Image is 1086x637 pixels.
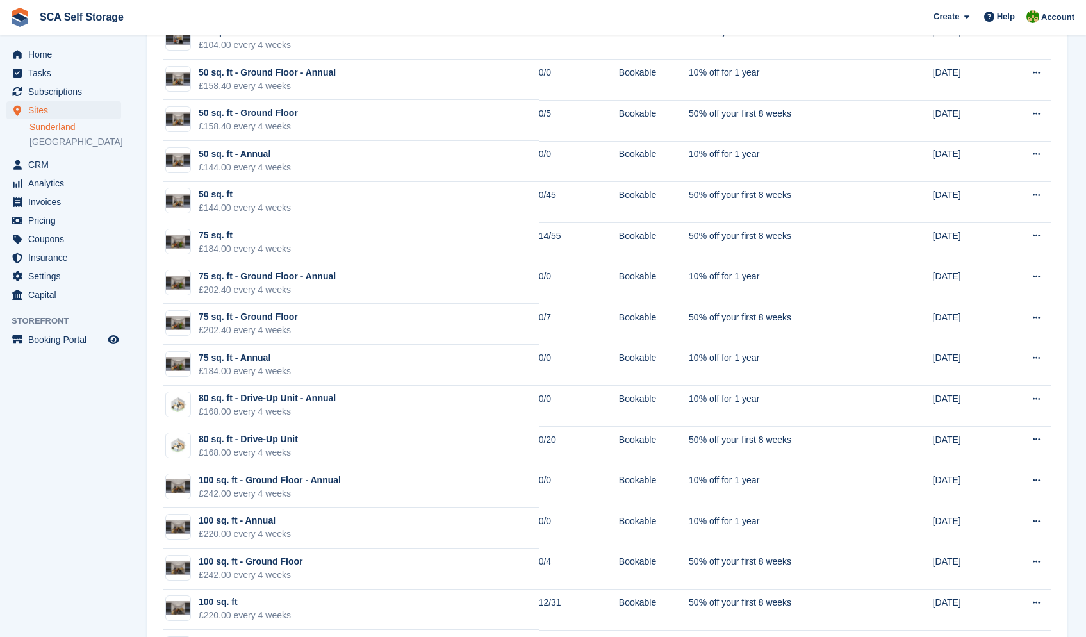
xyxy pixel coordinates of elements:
div: £202.40 every 4 weeks [199,283,336,297]
td: Bookable [619,263,689,304]
td: Bookable [619,590,689,631]
a: menu [6,331,121,349]
td: [DATE] [933,467,1001,508]
td: Bookable [619,19,689,60]
img: 75%20SQ.FT.jpg [166,357,190,371]
img: SCA-80sqft.jpg [166,396,190,413]
td: 0/0 [539,467,619,508]
td: 0/0 [539,263,619,304]
img: 35%20SQ.FT.jpg [166,31,190,45]
span: Analytics [28,174,105,192]
div: £220.00 every 4 weeks [199,609,291,622]
a: [GEOGRAPHIC_DATA] [29,136,121,148]
td: [DATE] [933,100,1001,141]
span: Help [997,10,1015,23]
div: £242.00 every 4 weeks [199,487,341,500]
td: 0/45 [539,182,619,223]
img: Sam Chapman [1026,10,1039,23]
td: 50% off your first 8 weeks [689,590,881,631]
td: Bookable [619,222,689,263]
a: Preview store [106,332,121,347]
td: 0/10 [539,19,619,60]
td: [DATE] [933,222,1001,263]
td: 10% off for 1 year [689,141,881,182]
div: £242.00 every 4 weeks [199,568,303,582]
img: 75%20SQ.FT.jpg [166,235,190,249]
td: [DATE] [933,141,1001,182]
td: Bookable [619,182,689,223]
span: Home [28,45,105,63]
div: 50 sq. ft - Ground Floor - Annual [199,66,336,79]
td: 12/31 [539,590,619,631]
td: [DATE] [933,508,1001,549]
td: 50% off your first 8 weeks [689,19,881,60]
div: 75 sq. ft - Ground Floor - Annual [199,270,336,283]
td: Bookable [619,304,689,345]
td: [DATE] [933,386,1001,427]
div: £168.00 every 4 weeks [199,446,298,459]
td: 14/55 [539,222,619,263]
td: 50% off your first 8 weeks [689,304,881,345]
div: £184.00 every 4 weeks [199,365,291,378]
td: 10% off for 1 year [689,386,881,427]
a: menu [6,156,121,174]
img: 100%20SQ.FT-2.jpg [166,601,190,615]
td: 50% off your first 8 weeks [689,222,881,263]
td: [DATE] [933,60,1001,101]
img: 100%20SQ.FT-2.jpg [166,520,190,534]
img: 75%20SQ.FT.jpg [166,276,190,290]
img: stora-icon-8386f47178a22dfd0bd8f6a31ec36ba5ce8667c1dd55bd0f319d3a0aa187defe.svg [10,8,29,27]
div: £104.00 every 4 weeks [199,38,291,52]
td: Bookable [619,467,689,508]
a: menu [6,286,121,304]
img: SCA-80sqft.jpg [166,437,190,454]
a: menu [6,193,121,211]
a: menu [6,211,121,229]
a: menu [6,249,121,267]
img: 50%20SQ.FT.jpg [166,153,190,167]
a: menu [6,45,121,63]
a: menu [6,101,121,119]
div: 75 sq. ft - Ground Floor [199,310,298,324]
span: Invoices [28,193,105,211]
span: Create [934,10,959,23]
a: Sunderland [29,121,121,133]
td: [DATE] [933,590,1001,631]
img: 50%20SQ.FT.jpg [166,194,190,208]
span: Pricing [28,211,105,229]
div: £158.40 every 4 weeks [199,79,336,93]
td: 0/4 [539,549,619,590]
a: menu [6,174,121,192]
td: [DATE] [933,426,1001,467]
span: Subscriptions [28,83,105,101]
img: 100%20SQ.FT-2.jpg [166,561,190,575]
td: Bookable [619,345,689,386]
img: 75%20SQ.FT.jpg [166,316,190,330]
td: [DATE] [933,345,1001,386]
a: menu [6,267,121,285]
div: 100 sq. ft - Annual [199,514,291,527]
div: 50 sq. ft [199,188,291,201]
span: Account [1041,11,1074,24]
span: Sites [28,101,105,119]
img: 100%20SQ.FT-2.jpg [166,479,190,493]
td: 0/0 [539,141,619,182]
span: Coupons [28,230,105,248]
td: 0/0 [539,386,619,427]
td: 10% off for 1 year [689,467,881,508]
td: 0/20 [539,426,619,467]
div: 75 sq. ft - Annual [199,351,291,365]
span: Storefront [12,315,128,327]
td: Bookable [619,549,689,590]
a: menu [6,230,121,248]
div: £184.00 every 4 weeks [199,242,291,256]
div: 100 sq. ft - Ground Floor - Annual [199,474,341,487]
td: Bookable [619,141,689,182]
td: 0/5 [539,100,619,141]
div: 80 sq. ft - Drive-Up Unit [199,433,298,446]
td: 50% off your first 8 weeks [689,182,881,223]
td: 10% off for 1 year [689,263,881,304]
td: [DATE] [933,304,1001,345]
td: Bookable [619,386,689,427]
div: £220.00 every 4 weeks [199,527,291,541]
